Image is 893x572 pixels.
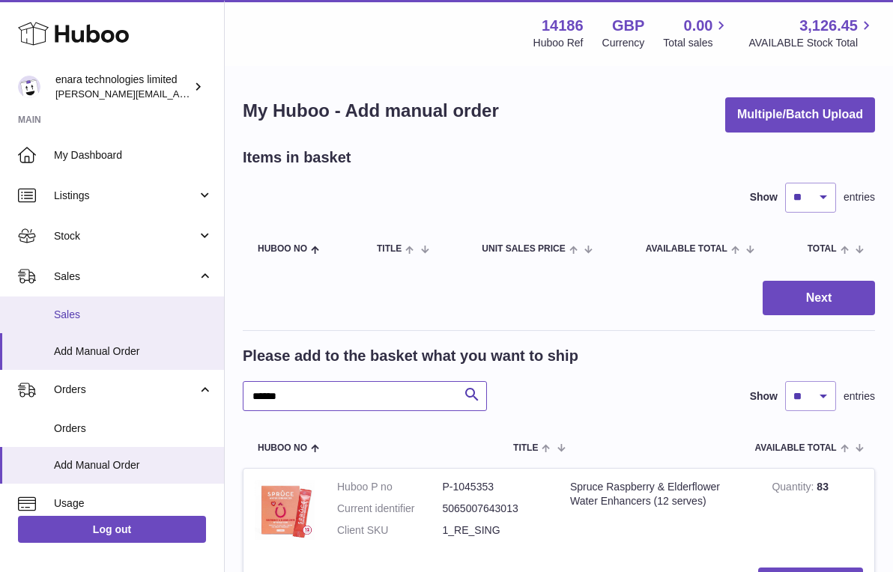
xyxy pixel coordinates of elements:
div: enara technologies limited [55,73,190,101]
span: Title [513,443,538,453]
span: Usage [54,496,213,511]
button: Multiple/Batch Upload [725,97,875,133]
span: [PERSON_NAME][EMAIL_ADDRESS][DOMAIN_NAME] [55,88,300,100]
span: AVAILABLE Total [755,443,837,453]
label: Show [750,389,778,404]
div: Currency [602,36,645,50]
span: Unit Sales Price [482,244,565,254]
strong: Quantity [772,481,817,496]
label: Show [750,190,778,204]
span: Orders [54,422,213,436]
dd: 1_RE_SING [443,523,548,538]
img: Spruce Raspberry & Elderflower Water Enhancers (12 serves) [255,480,315,540]
span: 3,126.45 [799,16,858,36]
span: Add Manual Order [54,344,213,359]
span: Stock [54,229,197,243]
dt: Client SKU [337,523,443,538]
span: Sales [54,270,197,284]
div: Huboo Ref [533,36,584,50]
dd: 5065007643013 [443,502,548,516]
span: AVAILABLE Stock Total [748,36,875,50]
h2: Please add to the basket what you want to ship [243,346,578,366]
span: Huboo no [258,244,307,254]
span: Sales [54,308,213,322]
h1: My Huboo - Add manual order [243,99,499,123]
span: Listings [54,189,197,203]
span: My Dashboard [54,148,213,162]
span: entries [844,389,875,404]
span: Total [808,244,837,254]
span: 0.00 [684,16,713,36]
a: Log out [18,516,206,543]
span: Add Manual Order [54,458,213,472]
strong: 14186 [542,16,584,36]
a: 3,126.45 AVAILABLE Stock Total [748,16,875,50]
span: Huboo no [258,443,307,453]
button: Next [763,281,875,316]
span: entries [844,190,875,204]
dt: Current identifier [337,502,443,516]
h2: Items in basket [243,147,351,168]
img: Dee@enara.co [18,76,40,98]
span: Title [377,244,402,254]
span: AVAILABLE Total [646,244,727,254]
dt: Huboo P no [337,480,443,494]
span: Orders [54,383,197,397]
dd: P-1045353 [443,480,548,494]
strong: GBP [612,16,644,36]
td: Spruce Raspberry & Elderflower Water Enhancers (12 serves) [559,469,760,556]
span: Total sales [663,36,730,50]
a: 0.00 Total sales [663,16,730,50]
td: 83 [760,469,874,556]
